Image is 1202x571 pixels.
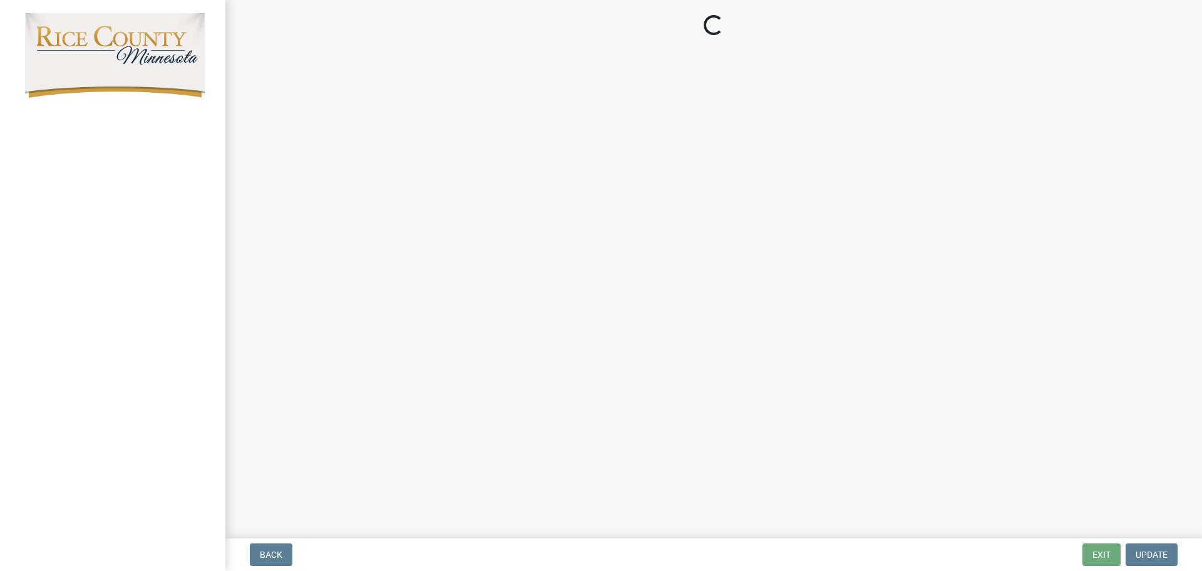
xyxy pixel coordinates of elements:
span: Update [1136,550,1168,560]
button: Back [250,543,292,566]
img: Rice County, Minnesota [25,13,205,98]
button: Update [1126,543,1178,566]
button: Exit [1082,543,1121,566]
span: Back [260,550,282,560]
